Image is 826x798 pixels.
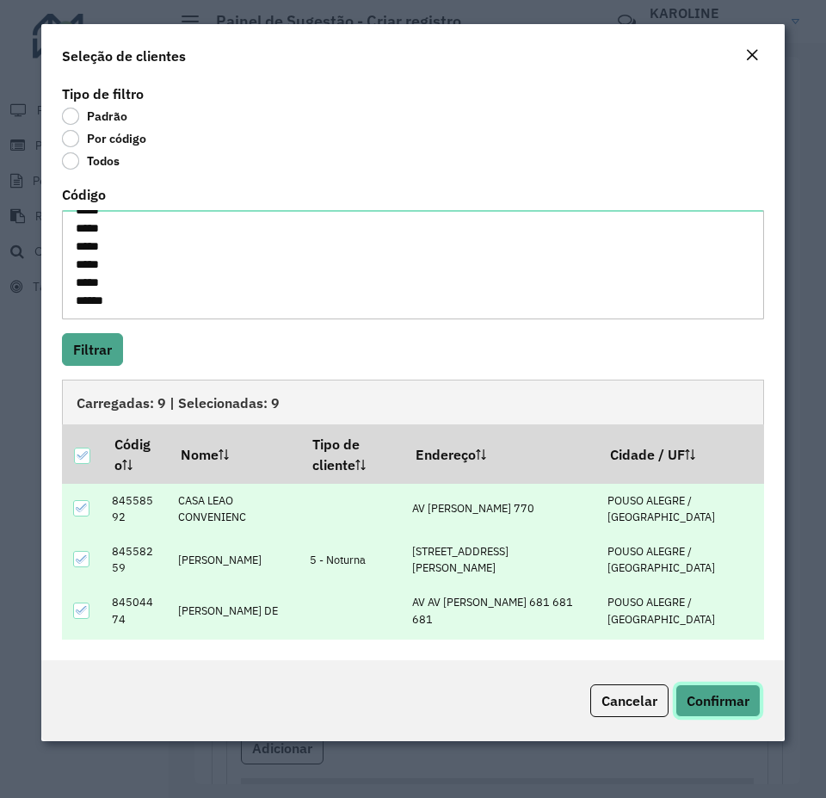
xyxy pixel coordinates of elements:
[102,636,169,687] td: 84511162
[599,636,764,687] td: POUSO ALEGRE / [GEOGRAPHIC_DATA]
[62,84,144,104] label: Tipo de filtro
[169,585,300,636] td: [PERSON_NAME] DE
[599,585,764,636] td: POUSO ALEGRE / [GEOGRAPHIC_DATA]
[102,425,169,483] th: Código
[675,684,761,717] button: Confirmar
[404,585,599,636] td: AV AV [PERSON_NAME] 681 681 681
[102,483,169,534] td: 84558592
[404,425,599,483] th: Endereço
[169,636,300,687] td: PIZZA PRIME POUSO AL
[62,130,146,147] label: Por código
[169,535,300,585] td: [PERSON_NAME]
[404,535,599,585] td: [STREET_ADDRESS][PERSON_NAME]
[102,585,169,636] td: 84504474
[62,152,120,170] label: Todos
[599,425,764,483] th: Cidade / UF
[62,380,764,424] div: Carregadas: 9 | Selecionadas: 9
[745,48,759,62] em: Fechar
[62,108,127,125] label: Padrão
[404,636,599,687] td: PREFEITO [PERSON_NAME] 10
[169,483,300,534] td: CASA LEAO CONVENIENC
[740,45,764,67] button: Close
[169,425,300,483] th: Nome
[590,684,669,717] button: Cancelar
[599,483,764,534] td: POUSO ALEGRE / [GEOGRAPHIC_DATA]
[62,333,123,366] button: Filtrar
[301,425,404,483] th: Tipo de cliente
[301,535,404,585] td: 5 - Noturna
[599,535,764,585] td: POUSO ALEGRE / [GEOGRAPHIC_DATA]
[404,483,599,534] td: AV [PERSON_NAME] 770
[687,692,749,709] span: Confirmar
[102,535,169,585] td: 84558259
[601,692,657,709] span: Cancelar
[62,184,106,205] label: Código
[62,46,186,66] h4: Seleção de clientes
